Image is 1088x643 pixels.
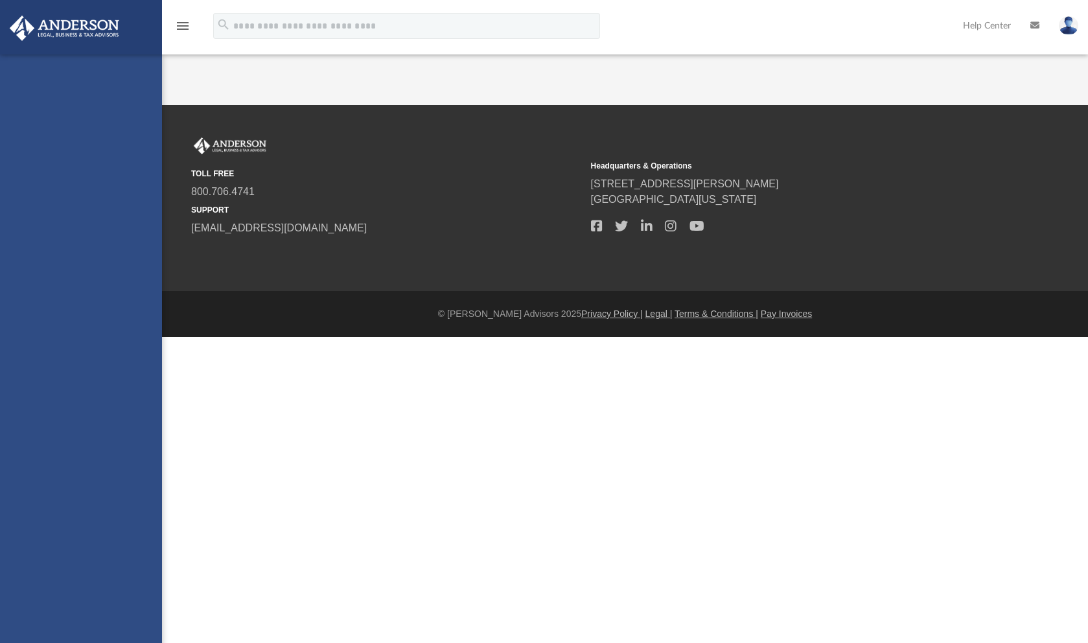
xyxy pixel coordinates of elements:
[175,25,191,34] a: menu
[581,309,643,319] a: Privacy Policy |
[162,307,1088,321] div: © [PERSON_NAME] Advisors 2025
[591,160,982,172] small: Headquarters & Operations
[191,137,269,154] img: Anderson Advisors Platinum Portal
[591,194,757,205] a: [GEOGRAPHIC_DATA][US_STATE]
[761,309,812,319] a: Pay Invoices
[645,309,673,319] a: Legal |
[191,186,255,197] a: 800.706.4741
[191,168,582,180] small: TOLL FREE
[675,309,758,319] a: Terms & Conditions |
[1059,16,1078,35] img: User Pic
[191,204,582,216] small: SUPPORT
[175,18,191,34] i: menu
[591,178,779,189] a: [STREET_ADDRESS][PERSON_NAME]
[6,16,123,41] img: Anderson Advisors Platinum Portal
[191,222,367,233] a: [EMAIL_ADDRESS][DOMAIN_NAME]
[216,18,231,32] i: search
